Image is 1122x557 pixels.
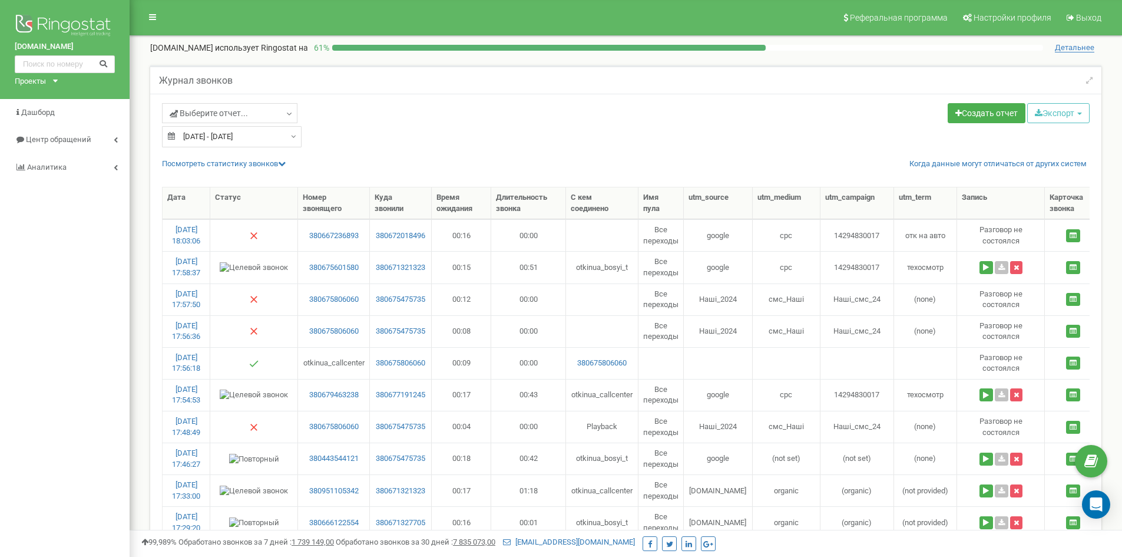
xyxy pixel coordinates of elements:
td: Наші_2024 [684,411,753,443]
td: [DOMAIN_NAME] [684,506,753,538]
td: 00:01 [491,506,566,538]
td: смс_Наші [753,411,820,443]
th: utm_term [894,187,957,219]
button: Удалить запись [1010,388,1022,401]
a: 380679463238 [303,390,365,401]
a: Выберите отчет... [162,103,297,123]
span: Реферальная программа [850,13,948,22]
a: 380677191245 [375,390,426,401]
button: Удалить запись [1010,516,1022,529]
th: Карточка звонка [1045,187,1102,219]
td: Все переходы [638,315,684,347]
th: utm_campaign [820,187,894,219]
img: Целевой звонок [220,486,288,497]
th: Дата [163,187,210,219]
a: [DATE] 17:29:20 [172,512,200,532]
img: Повторный [229,454,279,465]
a: [DOMAIN_NAME] [15,41,115,52]
span: Выберите отчет... [170,107,248,119]
u: 7 835 073,00 [453,538,495,546]
td: google [684,219,753,251]
span: использует Ringostat на [215,43,308,52]
td: 00:04 [432,411,492,443]
span: Аналитика [27,163,67,172]
img: Нет ответа [249,231,259,240]
button: Удалить запись [1010,485,1022,497]
td: google [684,251,753,283]
span: Настройки профиля [974,13,1051,22]
td: (not set) [820,443,894,474]
span: 99,989% [141,538,177,546]
img: Целевой звонок [220,390,288,401]
a: [EMAIL_ADDRESS][DOMAIN_NAME] [503,538,635,546]
a: [DATE] 17:48:49 [172,417,200,437]
span: Центр обращений [26,135,91,144]
td: Наші_2024 [684,315,753,347]
td: отк на авто [894,219,957,251]
img: Отвечен [249,359,259,368]
a: 380667236893 [303,230,365,242]
a: 380675475735 [375,453,426,464]
div: Проекты [15,76,46,87]
span: Обработано звонков за 7 дней : [178,538,334,546]
td: 14294830017 [820,219,894,251]
td: смс_Наші [753,284,820,315]
td: 00:00 [491,219,566,251]
a: Скачать [995,388,1008,401]
a: 380675475735 [375,421,426,433]
img: Нет ответа [249,423,259,432]
img: Повторный [229,518,279,529]
input: Поиск по номеру [15,55,115,73]
a: [DATE] 17:56:36 [172,321,200,341]
img: Нет ответа [249,295,259,304]
td: (none) [894,315,957,347]
td: Наші_смс_24 [820,284,894,315]
a: [DATE] 17:58:37 [172,257,200,277]
img: Целевой звонок [220,262,288,273]
td: 00:16 [432,506,492,538]
td: google [684,443,753,474]
th: Статус [210,187,298,219]
td: Все переходы [638,251,684,283]
td: otkinua_callcenter [298,347,370,379]
td: Наші_2024 [684,284,753,315]
td: 00:15 [432,251,492,283]
a: 380675806060 [303,326,365,337]
a: Скачать [995,516,1008,529]
td: otkinua_bosyi_t [566,251,638,283]
a: 380675475735 [375,326,426,337]
th: Куда звонили [370,187,431,219]
td: (organic) [820,474,894,506]
div: Open Intercom Messenger [1082,490,1110,519]
th: С кем соединено [566,187,638,219]
td: техосмотр [894,251,957,283]
a: [DATE] 17:56:18 [172,353,200,373]
td: Playback [566,411,638,443]
td: (none) [894,411,957,443]
a: 380675601580 [303,262,365,273]
td: 01:18 [491,474,566,506]
td: 00:43 [491,379,566,411]
a: [DATE] 17:46:27 [172,449,200,469]
td: Все переходы [638,284,684,315]
td: 00:18 [432,443,492,474]
a: Когда данные могут отличаться от других систем [909,159,1087,170]
th: Длительность звонка [491,187,566,219]
span: Дашборд [21,108,55,117]
td: (none) [894,284,957,315]
th: utm_medium [753,187,820,219]
td: otkinua_bosyi_t [566,443,638,474]
a: 380671321323 [375,262,426,273]
td: cpc [753,219,820,251]
td: 00:42 [491,443,566,474]
td: Разговор не состоялся [957,347,1045,379]
td: Разговор не состоялся [957,284,1045,315]
a: 380443544121 [303,453,365,464]
td: Все переходы [638,411,684,443]
a: 380675806060 [303,421,365,433]
a: 380675475735 [375,294,426,305]
a: 380675806060 [571,358,633,369]
a: 380671327705 [375,518,426,529]
td: 00:51 [491,251,566,283]
span: Выход [1076,13,1101,22]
